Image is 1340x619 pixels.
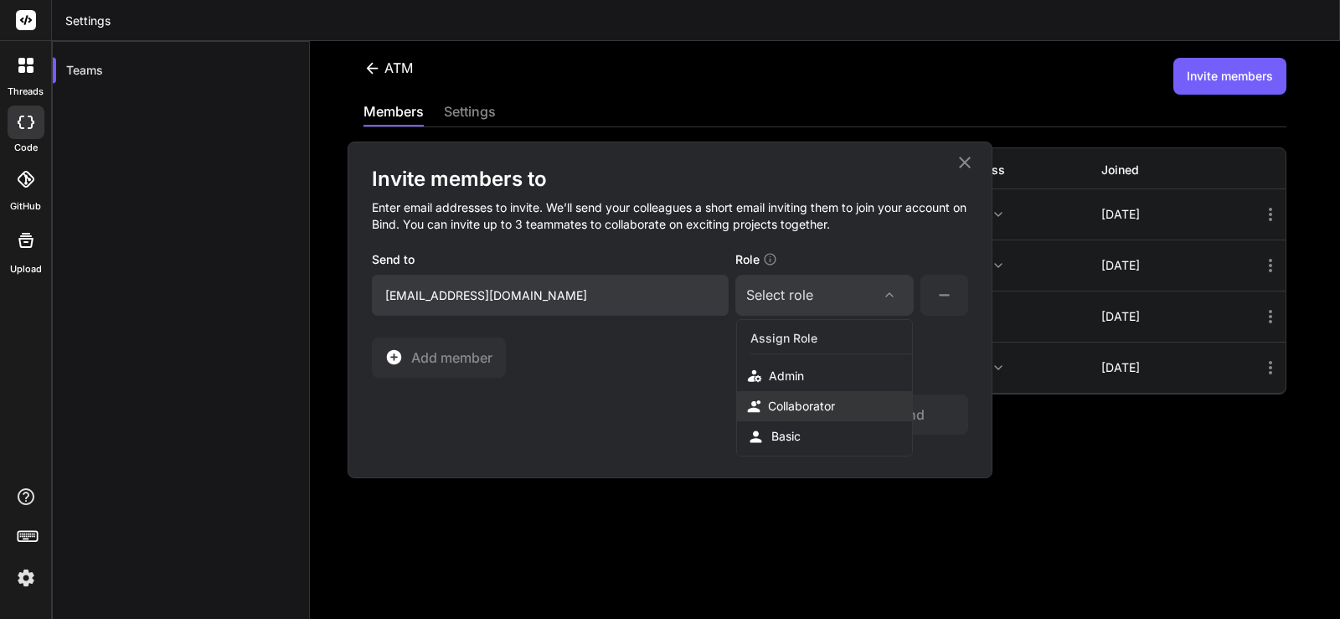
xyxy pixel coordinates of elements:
div: Admin [769,368,804,384]
div: Select role [746,285,903,305]
div: Collaborator [768,398,835,415]
span: Add member [411,348,492,368]
div: Assign Role [750,323,913,354]
label: Role [735,251,777,275]
h2: Invite members to [372,166,968,193]
h4: Enter email addresses to invite. We’ll send your colleagues a short email inviting them to join y... [372,193,968,250]
button: Add member [372,338,506,378]
div: Basic [771,428,801,445]
div: Assign RoleAdmin [737,323,912,391]
label: Send to [372,251,415,275]
div: Select role [746,285,813,305]
div: Basic [737,421,912,452]
input: Enter team member email [372,275,729,316]
div: Collaborator [737,391,912,421]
